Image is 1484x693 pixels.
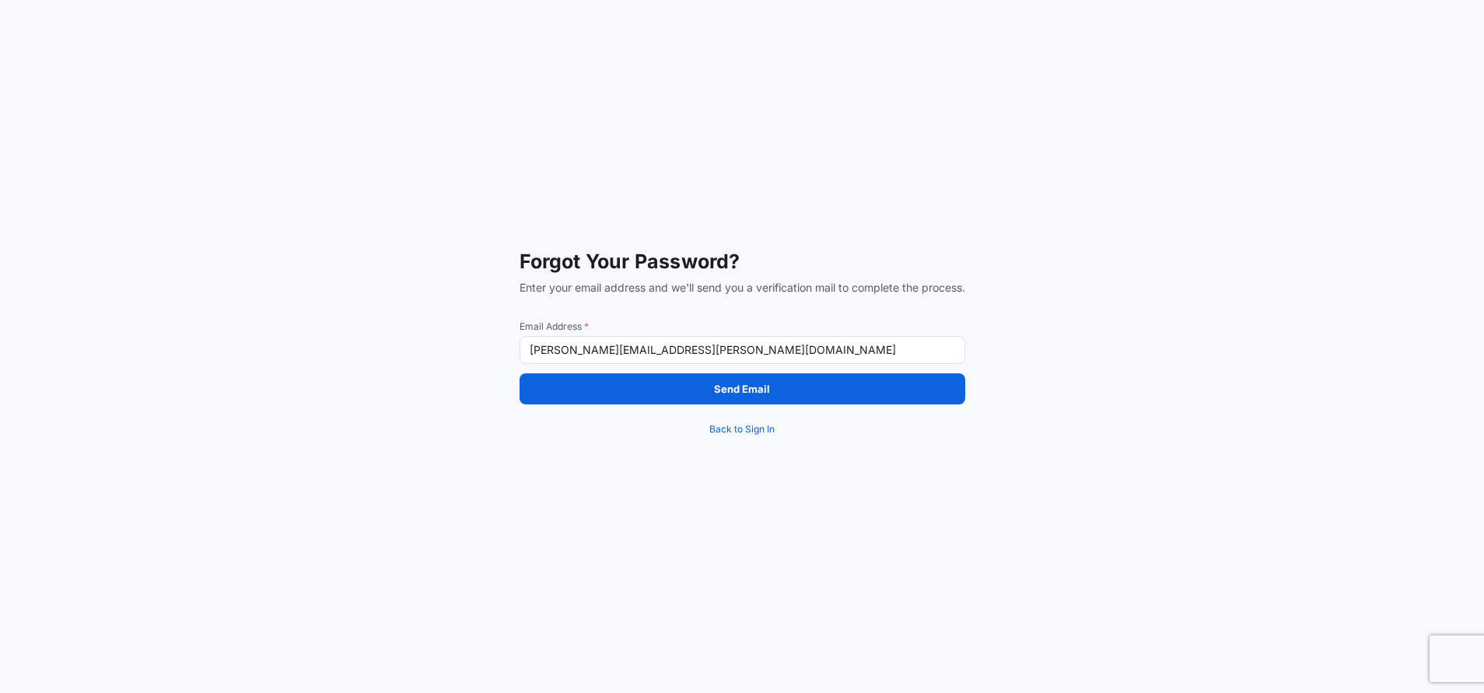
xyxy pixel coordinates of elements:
[520,414,965,445] a: Back to Sign In
[714,381,770,397] p: Send Email
[520,280,965,296] span: Enter your email address and we'll send you a verification mail to complete the process.
[520,373,965,404] button: Send Email
[709,422,775,437] span: Back to Sign In
[520,320,965,333] span: Email Address
[520,249,965,274] span: Forgot Your Password?
[520,336,965,364] input: example@gmail.com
